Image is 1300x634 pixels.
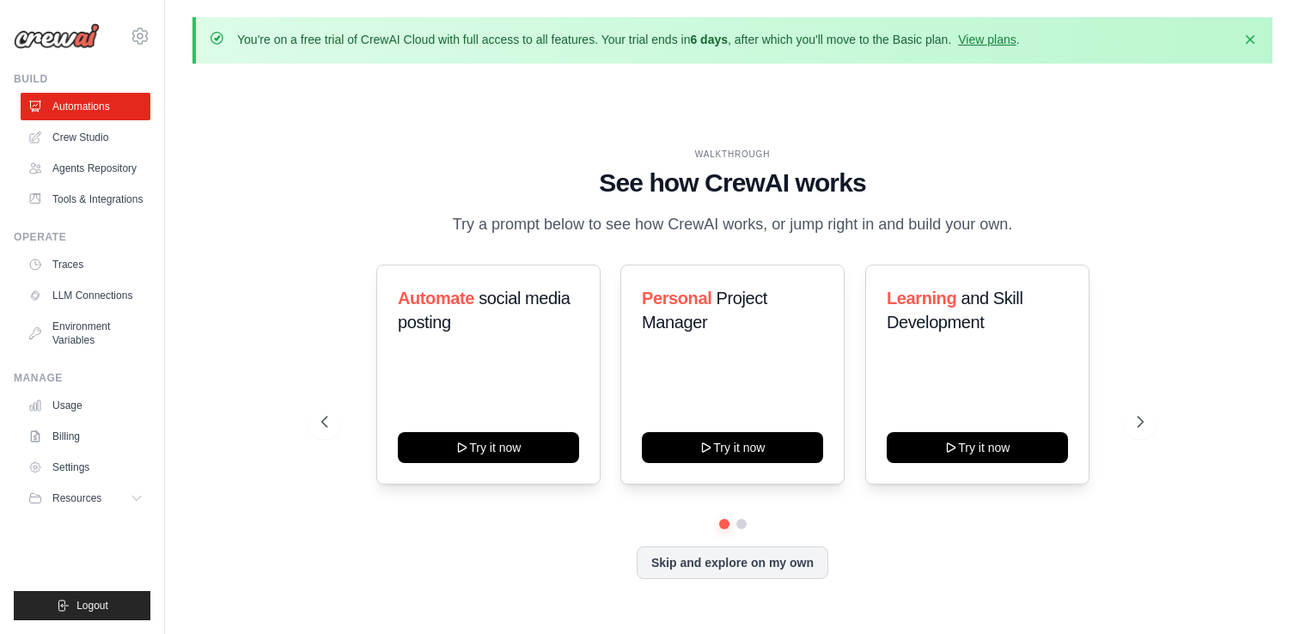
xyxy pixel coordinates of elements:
[642,432,823,463] button: Try it now
[21,485,150,512] button: Resources
[444,212,1022,237] p: Try a prompt below to see how CrewAI works, or jump right in and build your own.
[642,289,711,308] span: Personal
[21,124,150,151] a: Crew Studio
[690,33,728,46] strong: 6 days
[321,168,1144,198] h1: See how CrewAI works
[21,93,150,120] a: Automations
[637,546,828,579] button: Skip and explore on my own
[21,282,150,309] a: LLM Connections
[21,186,150,213] a: Tools & Integrations
[14,371,150,385] div: Manage
[398,432,579,463] button: Try it now
[52,491,101,505] span: Resources
[398,289,571,332] span: social media posting
[14,72,150,86] div: Build
[887,289,1022,332] span: and Skill Development
[21,313,150,354] a: Environment Variables
[21,251,150,278] a: Traces
[887,432,1068,463] button: Try it now
[76,599,108,613] span: Logout
[14,591,150,620] button: Logout
[21,392,150,419] a: Usage
[237,31,1020,48] p: You're on a free trial of CrewAI Cloud with full access to all features. Your trial ends in , aft...
[21,423,150,450] a: Billing
[14,230,150,244] div: Operate
[21,454,150,481] a: Settings
[21,155,150,182] a: Agents Repository
[887,289,956,308] span: Learning
[958,33,1016,46] a: View plans
[398,289,474,308] span: Automate
[14,23,100,49] img: Logo
[321,148,1144,161] div: WALKTHROUGH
